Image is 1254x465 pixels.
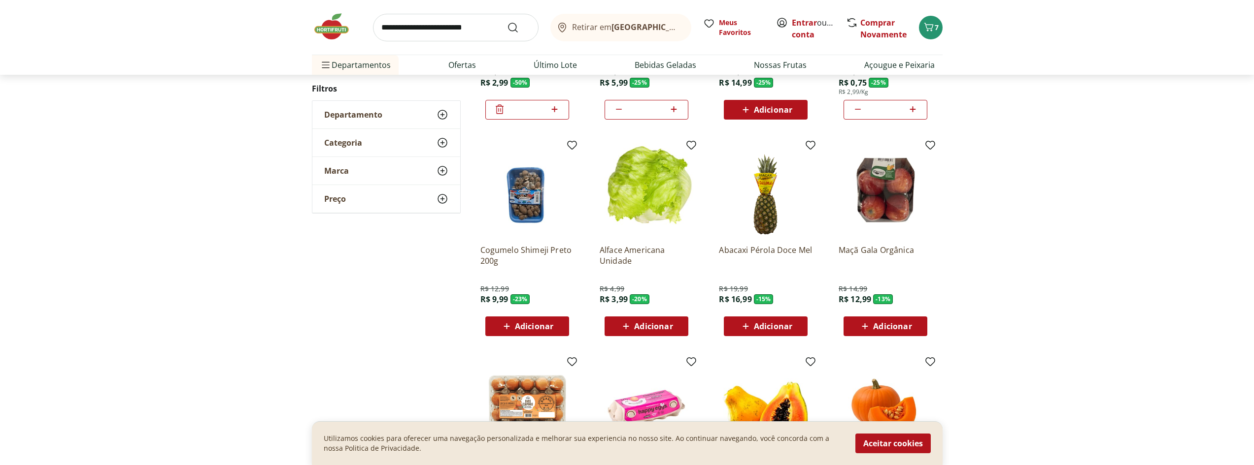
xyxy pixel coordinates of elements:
span: - 15 % [754,294,774,304]
span: R$ 3,99 [600,294,628,305]
a: Abacaxi Pérola Doce Mel [719,245,813,266]
span: - 25 % [754,78,774,88]
span: R$ 19,99 [719,284,747,294]
img: Alface Americana Unidade [600,143,693,237]
span: Departamento [324,110,382,120]
a: Açougue e Peixaria [864,59,935,71]
button: Marca [312,157,460,185]
button: Adicionar [724,100,808,120]
a: Bebidas Geladas [635,59,696,71]
a: Criar conta [792,17,846,40]
button: Retirar em[GEOGRAPHIC_DATA]/[GEOGRAPHIC_DATA] [550,14,691,41]
span: - 20 % [630,294,649,304]
a: Maçã Gala Orgânica [839,245,932,266]
img: Ovos Tipo Grande Vermelhos Mantiqueira Happy Eggs 10 Unidades [600,360,693,453]
img: Ovo caipira vermelho HNT 20 unidades [480,360,574,453]
button: Aceitar cookies [855,434,931,453]
span: Meus Favoritos [719,18,764,37]
a: Nossas Frutas [754,59,807,71]
span: - 50 % [510,78,530,88]
span: R$ 5,99 [600,77,628,88]
span: R$ 0,75 [839,77,867,88]
img: Mamão Papaia Unidade [719,360,813,453]
img: Abacaxi Pérola Doce Mel [719,143,813,237]
span: R$ 9,99 [480,294,508,305]
button: Categoria [312,129,460,156]
button: Menu [320,53,332,77]
button: Carrinho [919,16,943,39]
span: - 25 % [869,78,888,88]
span: R$ 2,99/Kg [839,88,869,96]
span: Categoria [324,138,362,148]
span: - 13 % [873,294,893,304]
img: Maçã Gala Orgânica [839,143,932,237]
span: Adicionar [754,322,792,330]
span: Adicionar [754,106,792,114]
img: Cogumelo Shimeji Preto 200g [480,143,574,237]
span: R$ 4,99 [600,284,624,294]
span: Retirar em [572,23,681,31]
button: Adicionar [485,316,569,336]
button: Preço [312,185,460,213]
span: 7 [935,23,939,32]
a: Ofertas [448,59,476,71]
span: Adicionar [873,322,912,330]
b: [GEOGRAPHIC_DATA]/[GEOGRAPHIC_DATA] [611,22,778,32]
span: - 23 % [510,294,530,304]
button: Adicionar [724,316,808,336]
span: R$ 14,99 [839,284,867,294]
img: Abóbora Madura Pedaço [839,360,932,453]
span: R$ 2,99 [480,77,508,88]
button: Departamento [312,101,460,128]
a: Entrar [792,17,817,28]
span: Marca [324,166,349,176]
span: ou [792,17,836,40]
a: Meus Favoritos [703,18,764,37]
a: Alface Americana Unidade [600,245,693,266]
a: Cogumelo Shimeji Preto 200g [480,245,574,266]
span: R$ 14,99 [719,77,751,88]
a: Último Lote [534,59,577,71]
span: R$ 16,99 [719,294,751,305]
button: Submit Search [507,22,531,33]
h2: Filtros [312,79,461,98]
input: search [373,14,539,41]
button: Adicionar [605,316,688,336]
span: Departamentos [320,53,391,77]
span: R$ 12,99 [839,294,871,305]
a: Comprar Novamente [860,17,907,40]
span: Adicionar [634,322,673,330]
button: Adicionar [844,316,927,336]
span: Preço [324,194,346,204]
span: Adicionar [515,322,553,330]
span: R$ 12,99 [480,284,509,294]
img: Hortifruti [312,12,361,41]
p: Utilizamos cookies para oferecer uma navegação personalizada e melhorar sua experiencia no nosso ... [324,434,844,453]
span: - 25 % [630,78,649,88]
